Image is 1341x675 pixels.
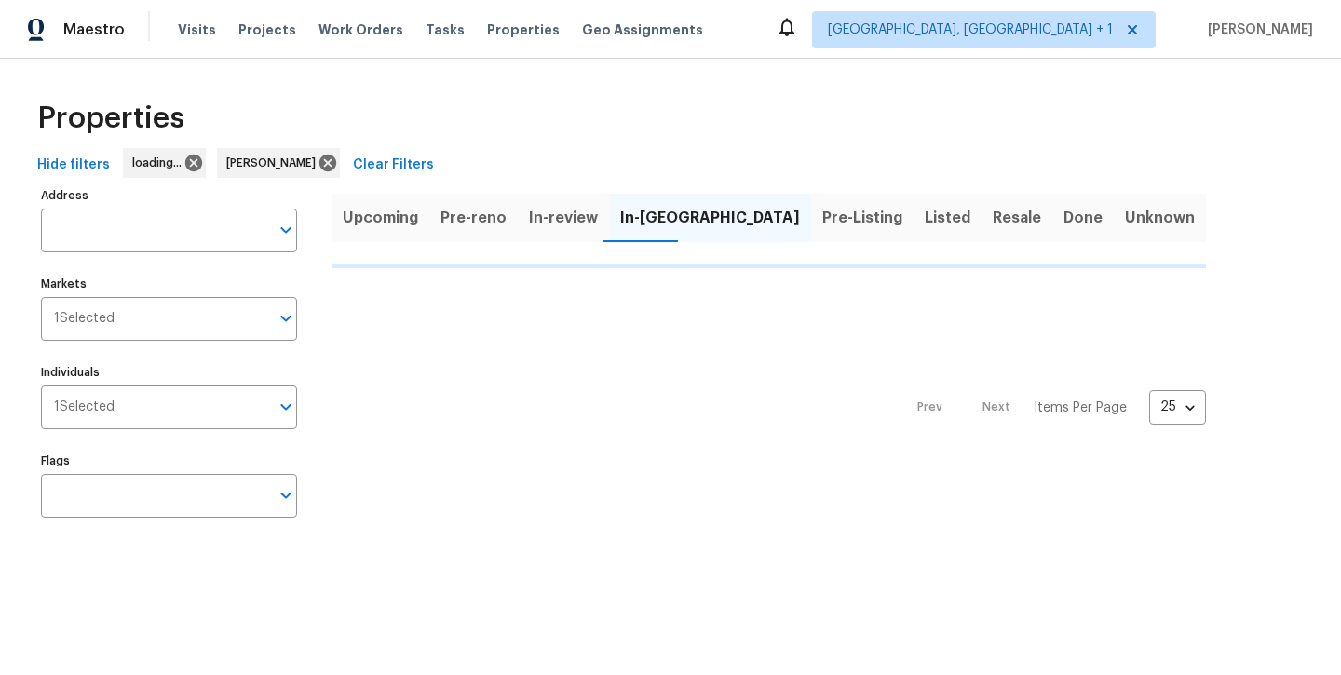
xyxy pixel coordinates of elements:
[318,20,403,39] span: Work Orders
[343,205,418,231] span: Upcoming
[426,23,465,36] span: Tasks
[217,148,340,178] div: [PERSON_NAME]
[1200,20,1313,39] span: [PERSON_NAME]
[582,20,703,39] span: Geo Assignments
[440,205,507,231] span: Pre-reno
[273,217,299,243] button: Open
[54,311,115,327] span: 1 Selected
[828,20,1113,39] span: [GEOGRAPHIC_DATA], [GEOGRAPHIC_DATA] + 1
[41,455,297,466] label: Flags
[41,190,297,201] label: Address
[620,205,800,231] span: In-[GEOGRAPHIC_DATA]
[925,205,970,231] span: Listed
[41,278,297,290] label: Markets
[273,482,299,508] button: Open
[529,205,598,231] span: In-review
[37,109,184,128] span: Properties
[273,394,299,420] button: Open
[822,205,902,231] span: Pre-Listing
[345,148,441,182] button: Clear Filters
[123,148,206,178] div: loading...
[487,20,560,39] span: Properties
[900,279,1206,536] nav: Pagination Navigation
[1149,383,1206,431] div: 25
[178,20,216,39] span: Visits
[1063,205,1103,231] span: Done
[41,367,297,378] label: Individuals
[1125,205,1195,231] span: Unknown
[37,154,110,177] span: Hide filters
[993,205,1041,231] span: Resale
[226,154,323,172] span: [PERSON_NAME]
[63,20,125,39] span: Maestro
[1034,398,1127,417] p: Items Per Page
[30,148,117,182] button: Hide filters
[238,20,296,39] span: Projects
[273,305,299,331] button: Open
[132,154,189,172] span: loading...
[54,399,115,415] span: 1 Selected
[353,154,434,177] span: Clear Filters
